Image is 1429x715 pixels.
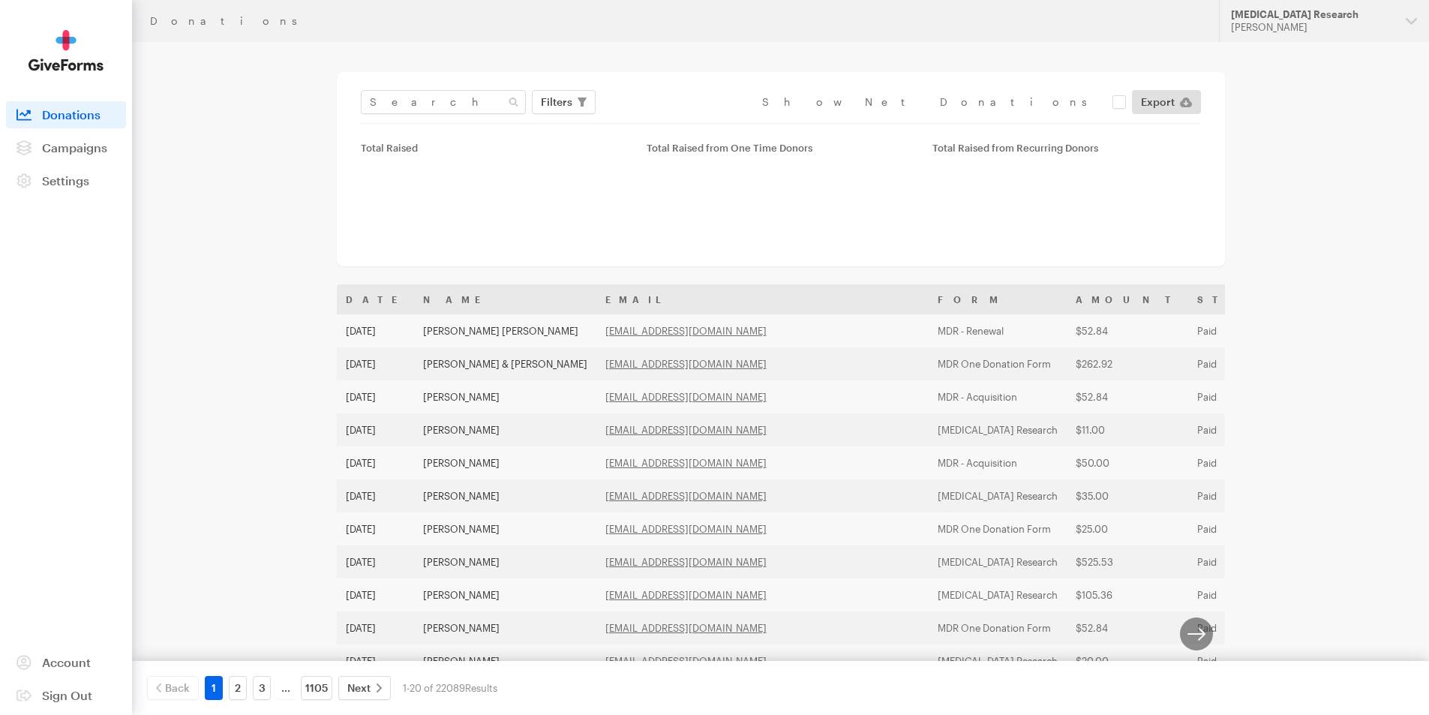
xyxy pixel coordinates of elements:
span: Account [42,655,91,669]
a: [EMAIL_ADDRESS][DOMAIN_NAME] [605,589,767,601]
td: [DATE] [337,644,414,677]
span: Donations [42,107,101,122]
td: [PERSON_NAME] [414,644,596,677]
td: [PERSON_NAME] [PERSON_NAME] [414,314,596,347]
td: $50.00 [1067,446,1188,479]
a: [EMAIL_ADDRESS][DOMAIN_NAME] [605,325,767,337]
td: Paid [1188,380,1298,413]
a: 2 [229,676,247,700]
a: Sign Out [6,682,126,709]
td: [DATE] [337,479,414,512]
div: [MEDICAL_DATA] Research [1231,8,1394,21]
span: Results [465,682,497,694]
td: $11.00 [1067,413,1188,446]
td: MDR One Donation Form [929,347,1067,380]
td: Paid [1188,314,1298,347]
div: Total Raised from One Time Donors [647,142,914,154]
td: $52.84 [1067,380,1188,413]
a: Donations [6,101,126,128]
td: [DATE] [337,347,414,380]
td: MDR - Renewal [929,314,1067,347]
th: Name [414,284,596,314]
td: MDR - Acquisition [929,446,1067,479]
td: [PERSON_NAME] [414,446,596,479]
td: Paid [1188,479,1298,512]
td: $20.00 [1067,644,1188,677]
img: GiveForms [29,30,104,71]
a: 1105 [301,676,332,700]
a: [EMAIL_ADDRESS][DOMAIN_NAME] [605,556,767,568]
button: Filters [532,90,596,114]
span: Campaigns [42,140,107,155]
td: [PERSON_NAME] [414,479,596,512]
a: Campaigns [6,134,126,161]
th: Date [337,284,414,314]
th: Status [1188,284,1298,314]
input: Search Name & Email [361,90,526,114]
th: Form [929,284,1067,314]
a: Next [338,676,391,700]
td: [PERSON_NAME] [414,545,596,578]
span: Settings [42,173,89,188]
td: [MEDICAL_DATA] Research [929,578,1067,611]
a: [EMAIL_ADDRESS][DOMAIN_NAME] [605,358,767,370]
td: $25.00 [1067,512,1188,545]
td: $262.92 [1067,347,1188,380]
td: Paid [1188,512,1298,545]
td: [MEDICAL_DATA] Research [929,545,1067,578]
a: [EMAIL_ADDRESS][DOMAIN_NAME] [605,655,767,667]
a: Settings [6,167,126,194]
div: 1-20 of 22089 [403,676,497,700]
span: Next [347,679,371,697]
td: MDR One Donation Form [929,512,1067,545]
div: Total Raised [361,142,629,154]
td: [DATE] [337,380,414,413]
a: 3 [253,676,271,700]
td: MDR One Donation Form [929,611,1067,644]
td: [MEDICAL_DATA] Research [929,479,1067,512]
span: Filters [541,93,572,111]
td: [PERSON_NAME] & [PERSON_NAME] [414,347,596,380]
td: Paid [1188,347,1298,380]
span: Sign Out [42,688,92,702]
td: [PERSON_NAME] [414,380,596,413]
td: [PERSON_NAME] [414,611,596,644]
td: Paid [1188,446,1298,479]
td: [MEDICAL_DATA] Research [929,413,1067,446]
td: [DATE] [337,413,414,446]
td: [DATE] [337,512,414,545]
th: Amount [1067,284,1188,314]
td: Paid [1188,413,1298,446]
td: MDR - Acquisition [929,380,1067,413]
th: Email [596,284,929,314]
td: [PERSON_NAME] [414,413,596,446]
td: $525.53 [1067,545,1188,578]
td: [DATE] [337,446,414,479]
a: [EMAIL_ADDRESS][DOMAIN_NAME] [605,391,767,403]
td: [DATE] [337,545,414,578]
a: [EMAIL_ADDRESS][DOMAIN_NAME] [605,457,767,469]
td: Paid [1188,578,1298,611]
td: [DATE] [337,578,414,611]
div: [PERSON_NAME] [1231,21,1394,34]
td: [PERSON_NAME] [414,578,596,611]
a: [EMAIL_ADDRESS][DOMAIN_NAME] [605,523,767,535]
td: [DATE] [337,314,414,347]
a: [EMAIL_ADDRESS][DOMAIN_NAME] [605,424,767,436]
div: Total Raised from Recurring Donors [932,142,1200,154]
span: Export [1141,93,1175,111]
td: $35.00 [1067,479,1188,512]
a: [EMAIL_ADDRESS][DOMAIN_NAME] [605,490,767,502]
a: Account [6,649,126,676]
td: $52.84 [1067,314,1188,347]
td: [DATE] [337,611,414,644]
td: Paid [1188,545,1298,578]
td: [MEDICAL_DATA] Research [929,644,1067,677]
td: $105.36 [1067,578,1188,611]
a: [EMAIL_ADDRESS][DOMAIN_NAME] [605,622,767,634]
a: Export [1132,90,1201,114]
td: Paid [1188,611,1298,644]
td: [PERSON_NAME] [414,512,596,545]
td: $52.84 [1067,611,1188,644]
